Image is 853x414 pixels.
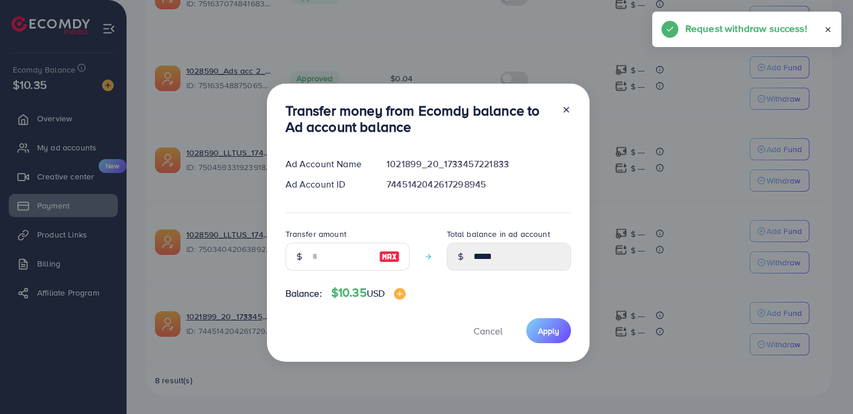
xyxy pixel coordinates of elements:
button: Apply [526,318,571,343]
label: Transfer amount [285,228,346,240]
div: 7445142042617298945 [377,178,580,191]
img: image [379,250,400,264]
h4: $10.35 [331,286,406,300]
div: Ad Account ID [276,178,378,191]
label: Total balance in ad account [447,228,550,240]
span: Balance: [285,287,322,300]
img: image [394,288,406,300]
h3: Transfer money from Ecomdy balance to Ad account balance [285,102,552,136]
span: USD [367,287,385,300]
iframe: Chat [804,362,844,405]
span: Apply [538,325,559,337]
div: 1021899_20_1733457221833 [377,157,580,171]
div: Ad Account Name [276,157,378,171]
h5: Request withdraw success! [685,21,807,36]
button: Cancel [459,318,517,343]
span: Cancel [474,325,503,337]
